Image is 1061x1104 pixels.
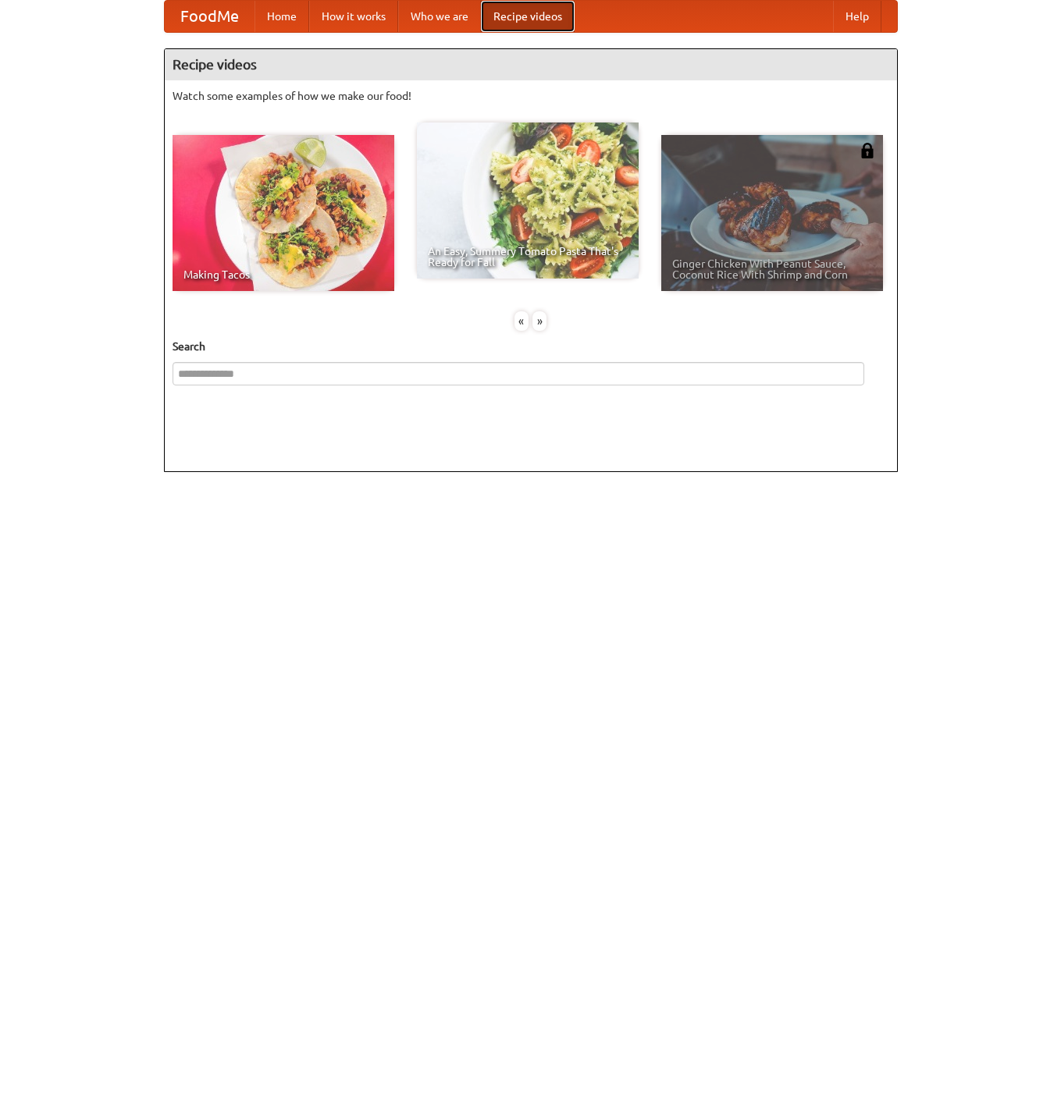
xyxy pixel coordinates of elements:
a: Home [255,1,309,32]
img: 483408.png [860,143,875,158]
a: An Easy, Summery Tomato Pasta That's Ready for Fall [417,122,639,279]
a: Who we are [398,1,481,32]
h5: Search [173,339,889,354]
a: Help [833,1,881,32]
a: Recipe videos [481,1,575,32]
span: An Easy, Summery Tomato Pasta That's Ready for Fall [428,246,628,268]
span: Making Tacos [183,269,383,280]
a: Making Tacos [173,135,394,291]
a: How it works [309,1,398,32]
div: « [514,311,529,331]
h4: Recipe videos [165,49,897,80]
div: » [532,311,547,331]
p: Watch some examples of how we make our food! [173,88,889,104]
a: FoodMe [165,1,255,32]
